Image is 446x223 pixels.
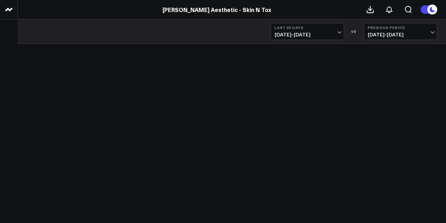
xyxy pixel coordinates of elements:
button: Previous Period[DATE]-[DATE] [364,23,437,40]
b: Previous Period [368,25,433,30]
span: [DATE] - [DATE] [275,32,340,37]
div: VS [348,29,360,34]
button: Last 30 Days[DATE]-[DATE] [271,23,344,40]
span: [DATE] - [DATE] [368,32,433,37]
a: [PERSON_NAME] Aesthetic - Skin N Tox [163,6,271,13]
b: Last 30 Days [275,25,340,30]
